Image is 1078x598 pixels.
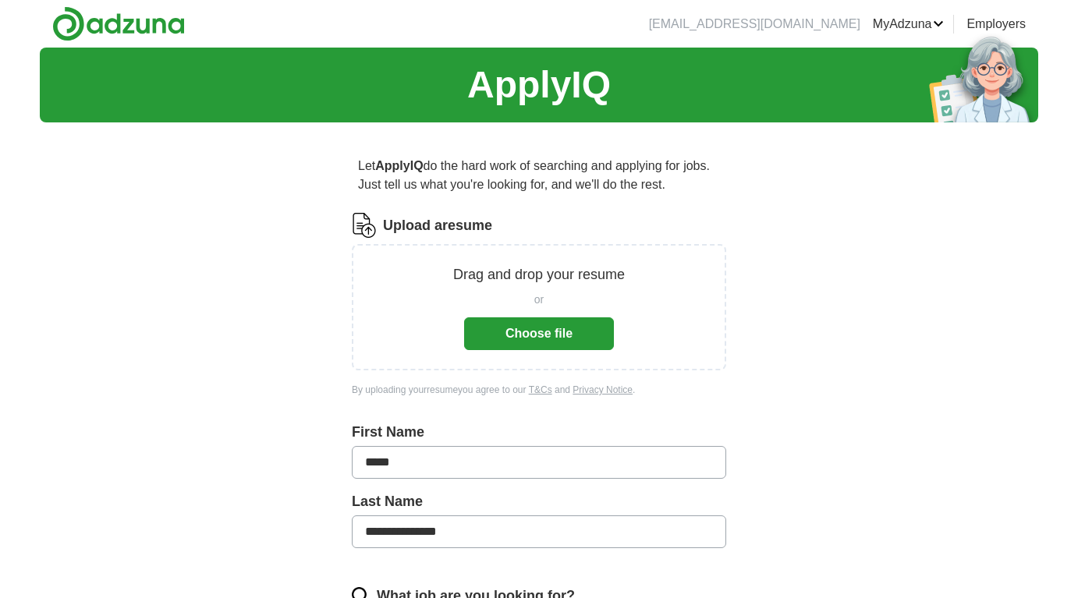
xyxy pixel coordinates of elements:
[352,491,726,512] label: Last Name
[52,6,185,41] img: Adzuna logo
[573,384,633,395] a: Privacy Notice
[649,15,860,34] li: [EMAIL_ADDRESS][DOMAIN_NAME]
[873,15,945,34] a: MyAdzuna
[464,317,614,350] button: Choose file
[375,159,423,172] strong: ApplyIQ
[383,215,492,236] label: Upload a resume
[966,15,1026,34] a: Employers
[352,422,726,443] label: First Name
[352,383,726,397] div: By uploading your resume you agree to our and .
[352,150,726,200] p: Let do the hard work of searching and applying for jobs. Just tell us what you're looking for, an...
[352,213,377,238] img: CV Icon
[453,264,625,285] p: Drag and drop your resume
[534,292,544,308] span: or
[529,384,552,395] a: T&Cs
[467,57,611,113] h1: ApplyIQ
